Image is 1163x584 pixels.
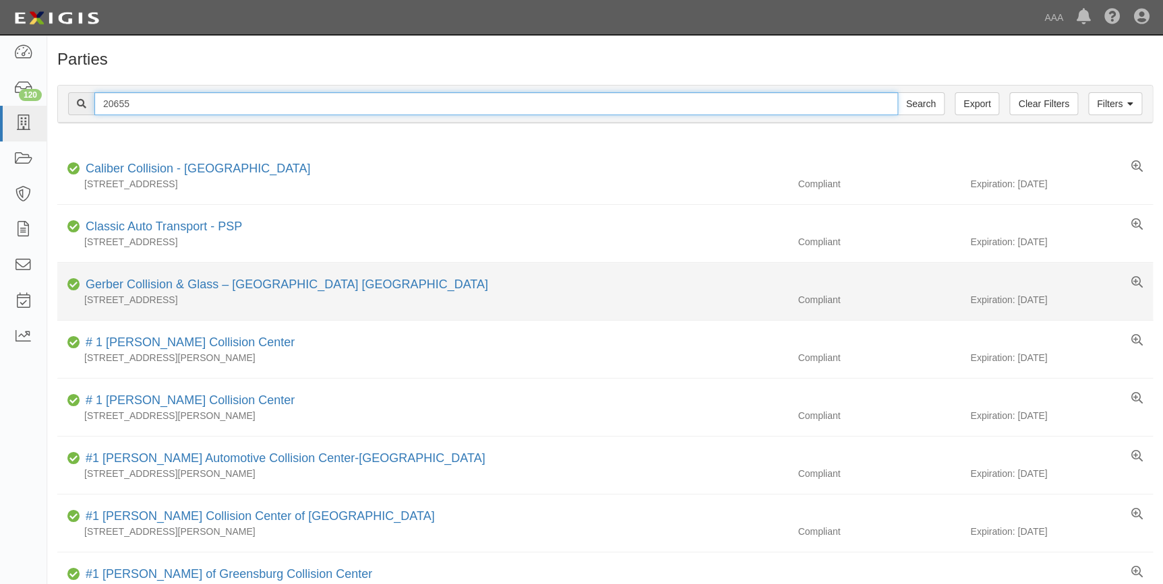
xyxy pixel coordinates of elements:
[897,92,945,115] input: Search
[1131,334,1143,348] a: View results summary
[955,92,999,115] a: Export
[10,6,103,30] img: logo-5460c22ac91f19d4615b14bd174203de0afe785f0fc80cf4dbbc73dc1793850b.png
[970,525,1153,538] div: Expiration: [DATE]
[57,177,787,191] div: [STREET_ADDRESS]
[94,92,898,115] input: Search
[787,293,970,306] div: Compliant
[57,525,787,538] div: [STREET_ADDRESS][PERSON_NAME]
[86,335,295,349] a: # 1 [PERSON_NAME] Collision Center
[787,235,970,249] div: Compliant
[80,392,295,410] div: # 1 Cochran Collision Center
[970,467,1153,480] div: Expiration: [DATE]
[1131,276,1143,290] a: View results summary
[86,278,488,291] a: Gerber Collision & Glass – [GEOGRAPHIC_DATA] [GEOGRAPHIC_DATA]
[86,509,435,523] a: #1 [PERSON_NAME] Collision Center of [GEOGRAPHIC_DATA]
[80,508,435,525] div: #1 Cochran Collision Center of Greensburg
[1131,508,1143,521] a: View results summary
[57,51,1153,68] h1: Parties
[67,222,80,232] i: Compliant
[970,177,1153,191] div: Expiration: [DATE]
[67,512,80,521] i: Compliant
[1131,566,1143,579] a: View results summary
[787,177,970,191] div: Compliant
[57,293,787,306] div: [STREET_ADDRESS]
[67,396,80,405] i: Compliant
[970,409,1153,422] div: Expiration: [DATE]
[970,351,1153,364] div: Expiration: [DATE]
[970,293,1153,306] div: Expiration: [DATE]
[787,467,970,480] div: Compliant
[80,276,488,294] div: Gerber Collision & Glass – Houston Brighton
[67,454,80,463] i: Compliant
[67,338,80,348] i: Compliant
[1131,450,1143,463] a: View results summary
[1131,218,1143,232] a: View results summary
[86,220,242,233] a: Classic Auto Transport - PSP
[57,467,787,480] div: [STREET_ADDRESS][PERSON_NAME]
[1131,392,1143,405] a: View results summary
[86,162,310,175] a: Caliber Collision - [GEOGRAPHIC_DATA]
[80,334,295,352] div: # 1 Cochran Collision Center
[80,566,372,583] div: #1 Cochran of Greensburg Collision Center
[67,570,80,579] i: Compliant
[19,89,42,101] div: 120
[86,451,485,465] a: #1 [PERSON_NAME] Automotive Collision Center-[GEOGRAPHIC_DATA]
[1088,92,1142,115] a: Filters
[67,280,80,290] i: Compliant
[787,525,970,538] div: Compliant
[787,409,970,422] div: Compliant
[787,351,970,364] div: Compliant
[1104,9,1121,26] i: Help Center - Complianz
[57,409,787,422] div: [STREET_ADDRESS][PERSON_NAME]
[67,164,80,174] i: Compliant
[86,567,372,581] a: #1 [PERSON_NAME] of Greensburg Collision Center
[80,450,485,467] div: #1 Cochran Automotive Collision Center-Monroeville
[86,393,295,407] a: # 1 [PERSON_NAME] Collision Center
[970,235,1153,249] div: Expiration: [DATE]
[57,351,787,364] div: [STREET_ADDRESS][PERSON_NAME]
[80,160,310,178] div: Caliber Collision - Gainesville
[57,235,787,249] div: [STREET_ADDRESS]
[1009,92,1077,115] a: Clear Filters
[80,218,242,236] div: Classic Auto Transport - PSP
[1131,160,1143,174] a: View results summary
[1038,4,1070,31] a: AAA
